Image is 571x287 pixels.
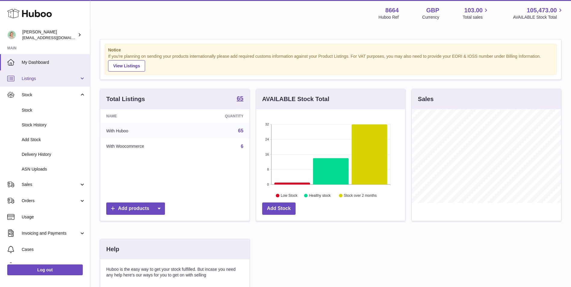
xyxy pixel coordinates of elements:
span: Invoicing and Payments [22,230,79,236]
div: [PERSON_NAME] [22,29,76,41]
h3: Sales [418,95,433,103]
span: Delivery History [22,152,85,157]
span: My Dashboard [22,60,85,65]
span: Stock [22,107,85,113]
text: Low Stock [281,193,298,198]
text: Healthy stock [309,193,331,198]
text: 8 [267,168,269,171]
a: 65 [237,95,243,103]
text: Stock over 2 months [344,193,377,198]
strong: 8664 [385,6,399,14]
a: 105,473.00 AVAILABLE Stock Total [513,6,564,20]
span: 105,473.00 [527,6,557,14]
th: Quantity [193,109,250,123]
td: With Woocommerce [100,139,193,154]
span: Stock History [22,122,85,128]
text: 32 [265,122,269,126]
strong: Notice [108,47,553,53]
span: ASN Uploads [22,166,85,172]
text: 0 [267,183,269,186]
a: 65 [238,128,244,133]
strong: GBP [426,6,439,14]
span: AVAILABLE Stock Total [513,14,564,20]
a: 103.00 Total sales [463,6,489,20]
p: Huboo is the easy way to get your stock fulfilled. But incase you need any help here's our ways f... [106,267,244,278]
text: 16 [265,153,269,156]
span: Add Stock [22,137,85,143]
span: Stock [22,92,79,98]
th: Name [100,109,193,123]
span: 103.00 [464,6,483,14]
div: Currency [422,14,439,20]
a: 6 [241,144,244,149]
div: Huboo Ref [379,14,399,20]
td: With Huboo [100,123,193,139]
div: If you're planning on sending your products internationally please add required customs informati... [108,54,553,72]
strong: 65 [237,95,243,101]
span: Sales [22,182,79,187]
h3: Help [106,245,119,253]
span: Orders [22,198,79,204]
a: Add products [106,202,165,215]
text: 24 [265,137,269,141]
span: Listings [22,76,79,82]
h3: AVAILABLE Stock Total [262,95,329,103]
span: [EMAIL_ADDRESS][DOMAIN_NAME] [22,35,88,40]
span: Total sales [463,14,489,20]
a: Add Stock [262,202,296,215]
h3: Total Listings [106,95,145,103]
img: internalAdmin-8664@internal.huboo.com [7,30,16,39]
a: View Listings [108,60,145,72]
span: Cases [22,247,85,252]
span: Usage [22,214,85,220]
a: Log out [7,264,83,275]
